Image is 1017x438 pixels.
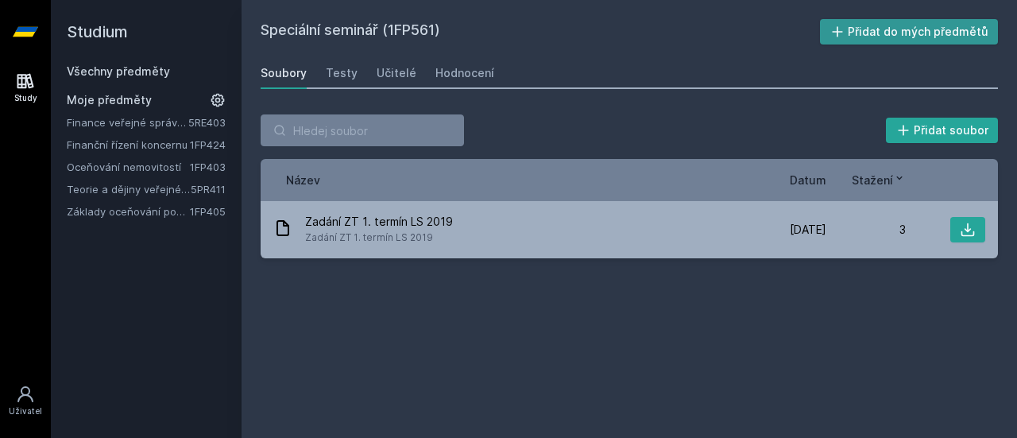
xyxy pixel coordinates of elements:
[67,203,190,219] a: Základy oceňování podniku
[67,64,170,78] a: Všechny předměty
[790,222,826,238] span: [DATE]
[435,57,494,89] a: Hodnocení
[67,159,190,175] a: Oceňování nemovitostí
[3,64,48,112] a: Study
[3,377,48,425] a: Uživatel
[305,230,453,246] span: Zadání ZT 1. termín LS 2019
[826,222,906,238] div: 3
[377,65,416,81] div: Učitelé
[326,65,358,81] div: Testy
[261,114,464,146] input: Hledej soubor
[305,214,453,230] span: Zadání ZT 1. termín LS 2019
[377,57,416,89] a: Učitelé
[190,205,226,218] a: 1FP405
[820,19,999,45] button: Přidat do mých předmětů
[326,57,358,89] a: Testy
[286,172,320,188] button: Název
[9,405,42,417] div: Uživatel
[435,65,494,81] div: Hodnocení
[190,138,226,151] a: 1FP424
[191,183,226,196] a: 5PR411
[261,65,307,81] div: Soubory
[188,116,226,129] a: 5RE403
[852,172,893,188] span: Stažení
[261,57,307,89] a: Soubory
[190,161,226,173] a: 1FP403
[790,172,826,188] button: Datum
[14,92,37,104] div: Study
[852,172,906,188] button: Stažení
[67,137,190,153] a: Finanční řízení koncernu
[886,118,999,143] button: Přidat soubor
[261,19,820,45] h2: Speciální seminář (1FP561)
[67,92,152,108] span: Moje předměty
[67,181,191,197] a: Teorie a dějiny veřejné správy
[67,114,188,130] a: Finance veřejné správy a veřejného sektoru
